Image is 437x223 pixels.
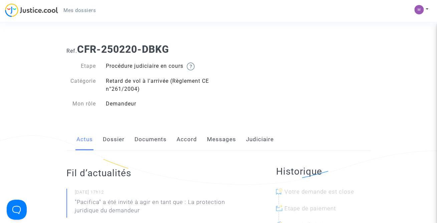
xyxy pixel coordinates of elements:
span: Ref. [66,48,77,54]
img: jc-logo.svg [5,3,58,17]
div: Catégorie [61,77,101,93]
a: Documents [135,129,167,151]
a: Judiciaire [246,129,274,151]
div: Etape [61,62,101,70]
a: Mes dossiers [58,5,101,15]
p: "Pacifica" a été invité à agir en tant que : La protection juridique du demandeur [75,198,249,218]
img: 4a16fc69b18d9ac7fa992f1113e3050d [414,5,424,14]
a: Accord [177,129,197,151]
img: help.svg [187,62,195,70]
span: Mes dossiers [63,7,96,13]
div: Retard de vol à l'arrivée (Règlement CE n°261/2004) [101,77,219,93]
div: Demandeur [101,100,219,108]
div: Procédure judiciaire en cours [101,62,219,70]
a: Dossier [103,129,125,151]
iframe: Help Scout Beacon - Open [7,200,27,220]
b: CFR-250220-DBKG [77,43,169,55]
h2: Fil d’actualités [66,167,249,179]
a: Messages [207,129,236,151]
span: Votre demande est close [284,188,354,195]
div: Mon rôle [61,100,101,108]
a: Actus [76,129,93,151]
small: [DATE] 17h12 [75,189,249,198]
h2: Historique [276,166,371,177]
